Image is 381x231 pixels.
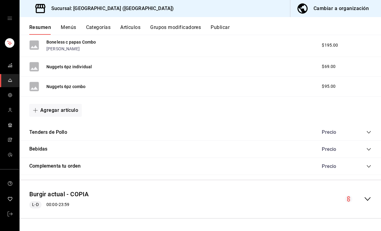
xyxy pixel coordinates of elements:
[120,24,140,35] button: Artículos
[29,129,67,136] button: Tenders de Pollo
[86,24,111,35] button: Categorías
[29,24,51,35] button: Resumen
[46,84,86,90] button: Nuggets 6pz combo
[322,63,336,70] span: $69.00
[29,163,81,170] button: Complementa tu orden
[29,104,82,117] button: Agregar artículo
[366,164,371,169] button: collapse-category-row
[46,46,80,52] button: [PERSON_NAME]
[366,147,371,152] button: collapse-category-row
[46,5,174,12] h3: Sucursal: [GEOGRAPHIC_DATA] ([GEOGRAPHIC_DATA])
[30,201,41,208] span: L-D
[322,83,336,90] span: $95.00
[29,201,89,208] div: 00:00 - 23:59
[46,64,92,70] button: Nuggets 6pz individual
[316,146,355,152] div: Precio
[29,146,47,153] button: Bebidas
[46,39,96,45] button: Boneless c papas Combo
[29,190,89,199] button: Burgir actual - COPIA
[150,24,201,35] button: Grupos modificadores
[29,24,381,35] div: navigation tabs
[316,163,355,169] div: Precio
[316,129,355,135] div: Precio
[20,185,381,213] div: collapse-menu-row
[314,4,369,13] div: Cambiar a organización
[366,130,371,135] button: collapse-category-row
[7,16,12,21] button: open drawer
[61,24,76,35] button: Menús
[211,24,230,35] button: Publicar
[322,42,338,48] span: $195.00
